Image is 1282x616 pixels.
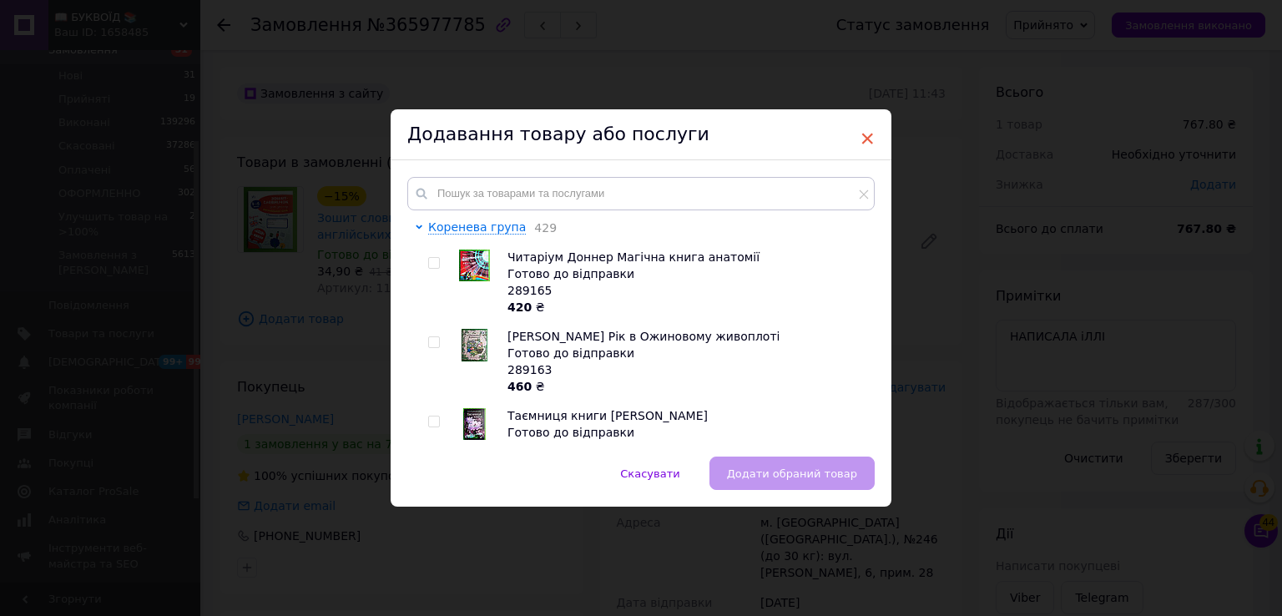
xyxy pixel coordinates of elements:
img: Таємниця книги Флори Лі Генрі Урбіно [463,408,486,441]
div: ₴ [507,299,866,316]
div: Готово до відправки [507,345,866,361]
b: 420 [507,300,532,314]
span: 429 [526,221,557,235]
span: Читаріум Доннер Магічна книга анатомії [507,250,760,264]
img: Читаріум Доннер Магічна книга анатомії [459,250,490,281]
span: [PERSON_NAME] Рік в Ожиновому живоплоті [507,330,780,343]
button: Скасувати [603,457,697,490]
input: Пошук за товарами та послугами [407,177,875,210]
span: 289165 [507,284,552,297]
span: Таємниця книги [PERSON_NAME] [507,409,708,422]
img: Читаріум Барклем Рік в Ожиновому живоплоті [462,329,487,361]
span: 289163 [507,363,552,376]
div: Готово до відправки [507,265,866,282]
div: Готово до відправки [507,424,866,441]
b: 460 [507,380,532,393]
span: Скасувати [620,467,679,480]
div: ₴ [507,378,866,395]
div: Додавання товару або послуги [391,109,891,160]
span: Коренева група [428,220,526,234]
span: × [860,124,875,153]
